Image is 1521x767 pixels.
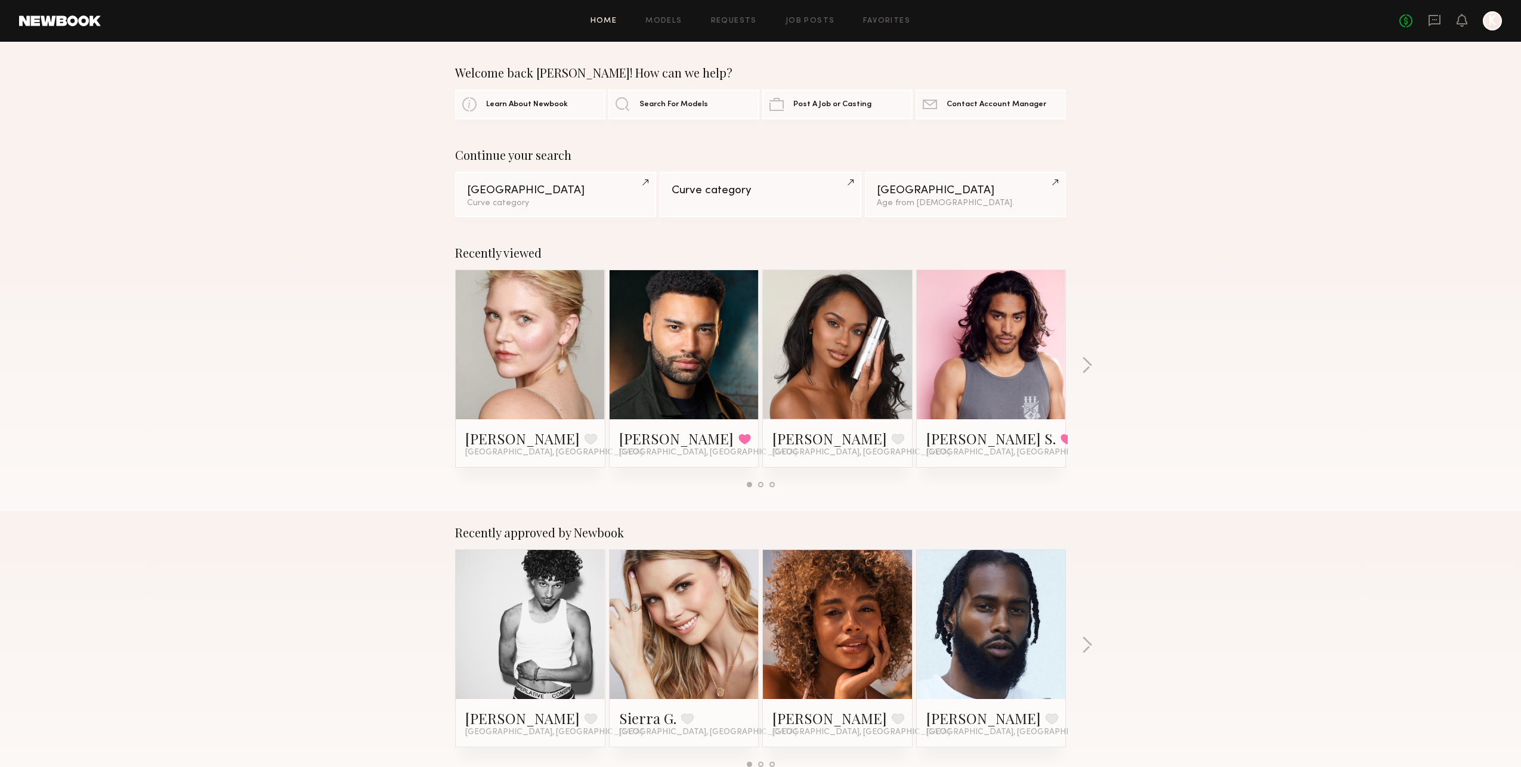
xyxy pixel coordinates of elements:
a: Contact Account Manager [916,89,1066,119]
a: K [1483,11,1502,30]
a: [PERSON_NAME] S. [926,429,1056,448]
a: [PERSON_NAME] [465,429,580,448]
a: Post A Job or Casting [762,89,913,119]
a: Search For Models [608,89,759,119]
div: Welcome back [PERSON_NAME]! How can we help? [455,66,1066,80]
span: [GEOGRAPHIC_DATA], [GEOGRAPHIC_DATA] [465,448,643,457]
div: Age from [DEMOGRAPHIC_DATA]. [877,199,1054,208]
a: [GEOGRAPHIC_DATA]Age from [DEMOGRAPHIC_DATA]. [865,172,1066,217]
div: Recently approved by Newbook [455,525,1066,540]
a: Curve category [660,172,861,217]
span: [GEOGRAPHIC_DATA], [GEOGRAPHIC_DATA] [926,448,1104,457]
div: Continue your search [455,148,1066,162]
span: [GEOGRAPHIC_DATA], [GEOGRAPHIC_DATA] [619,728,797,737]
a: [PERSON_NAME] [619,429,734,448]
div: Curve category [467,199,644,208]
a: Home [591,17,617,25]
a: [PERSON_NAME] [772,429,887,448]
a: Sierra G. [619,709,676,728]
span: Search For Models [639,101,708,109]
a: [PERSON_NAME] [772,709,887,728]
div: [GEOGRAPHIC_DATA] [467,185,644,196]
span: [GEOGRAPHIC_DATA], [GEOGRAPHIC_DATA] [926,728,1104,737]
div: [GEOGRAPHIC_DATA] [877,185,1054,196]
a: Models [645,17,682,25]
span: [GEOGRAPHIC_DATA], [GEOGRAPHIC_DATA] [772,448,950,457]
span: [GEOGRAPHIC_DATA], [GEOGRAPHIC_DATA] [772,728,950,737]
a: [PERSON_NAME] [465,709,580,728]
span: Post A Job or Casting [793,101,871,109]
a: Requests [711,17,757,25]
a: Job Posts [786,17,835,25]
a: [PERSON_NAME] [926,709,1041,728]
div: Curve category [672,185,849,196]
span: [GEOGRAPHIC_DATA], [GEOGRAPHIC_DATA] [465,728,643,737]
span: Learn About Newbook [486,101,568,109]
a: [GEOGRAPHIC_DATA]Curve category [455,172,656,217]
div: Recently viewed [455,246,1066,260]
a: Learn About Newbook [455,89,605,119]
span: [GEOGRAPHIC_DATA], [GEOGRAPHIC_DATA] [619,448,797,457]
a: Favorites [863,17,910,25]
span: Contact Account Manager [947,101,1046,109]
